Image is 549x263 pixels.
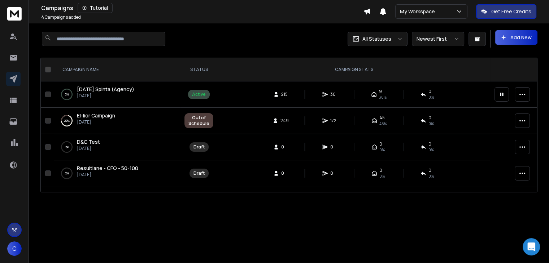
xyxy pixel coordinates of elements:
span: D&C Test [77,138,100,145]
a: Resultlane - CFO - 50-100 [77,165,138,172]
span: 0 [428,89,431,94]
div: Active [192,92,206,97]
div: Draft [193,144,205,150]
span: 0% [379,147,385,153]
p: [DATE] [77,93,134,99]
p: All Statuses [362,35,391,43]
th: CAMPAIGN STATS [218,58,490,81]
span: 0 [379,141,382,147]
span: 0 [428,168,431,173]
span: 249 [280,118,289,124]
span: 0% [428,173,434,179]
p: 0 % [65,91,69,98]
th: CAMPAIGN NAME [54,58,180,81]
span: 0 [428,141,431,147]
span: 215 [281,92,288,97]
div: Campaigns [41,3,363,13]
p: [DATE] [77,119,115,125]
span: 0 [428,115,431,121]
button: Get Free Credits [476,4,536,19]
td: 0%Resultlane - CFO - 50-100[DATE] [54,160,180,187]
td: 0%[DATE] Spinta (Agency)[DATE] [54,81,180,108]
span: 45 [379,115,385,121]
span: 45 % [379,121,387,126]
th: STATUS [180,58,218,81]
td: 0%D&C Test[DATE] [54,134,180,160]
p: [DATE] [77,146,100,151]
p: Campaigns added [41,14,81,20]
span: 0 [379,168,382,173]
span: 0% [379,173,385,179]
p: [DATE] [77,172,138,178]
div: Out of Schedule [188,115,209,126]
span: 0 [330,170,337,176]
a: D&C Test [77,138,100,146]
td: 29%El-lior Campaign[DATE] [54,108,180,134]
button: C [7,241,22,256]
button: Newest First [412,32,464,46]
span: 4 [41,14,44,20]
span: 0 % [428,121,434,126]
button: Tutorial [78,3,113,13]
p: Get Free Credits [491,8,531,15]
p: 29 % [64,117,70,124]
a: El-lior Campaign [77,112,115,119]
span: 172 [330,118,337,124]
a: [DATE] Spinta (Agency) [77,86,134,93]
span: 9 [379,89,382,94]
div: Open Intercom Messenger [523,238,540,255]
span: 0 [330,144,337,150]
span: 0 [281,144,288,150]
p: 0 % [65,170,69,177]
span: 30 [330,92,337,97]
p: My Workspace [400,8,438,15]
span: 30 % [379,94,387,100]
p: 0 % [65,143,69,151]
div: Draft [193,170,205,176]
span: 0 [281,170,288,176]
span: 0% [428,147,434,153]
button: Add New [495,30,537,45]
span: 0 % [428,94,434,100]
